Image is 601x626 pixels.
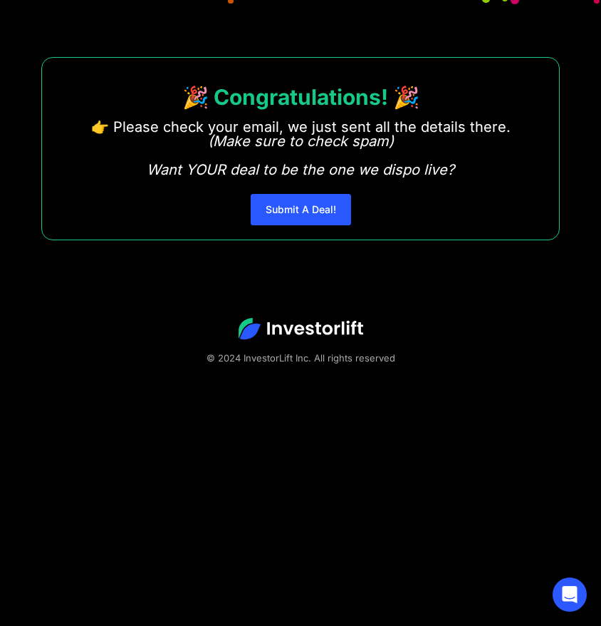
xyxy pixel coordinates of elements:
strong: 🎉 Congratulations! 🎉 [182,84,419,110]
a: Submit A Deal! [251,194,351,225]
div: © 2024 InvestorLift Inc. All rights reserved [50,351,551,365]
em: (Make sure to check spam) Want YOUR deal to be the one we dispo live? [147,133,454,178]
p: 👉 Please check your email, we just sent all the details there. ‍ [91,120,511,177]
div: Open Intercom Messenger [553,578,587,612]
